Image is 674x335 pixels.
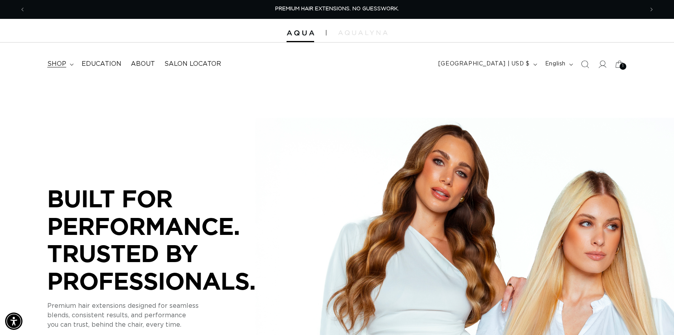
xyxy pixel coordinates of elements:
[540,57,576,72] button: English
[622,63,624,70] span: 1
[275,6,399,11] span: PREMIUM HAIR EXTENSIONS. NO GUESSWORK.
[576,56,594,73] summary: Search
[643,2,660,17] button: Next announcement
[131,60,155,68] span: About
[82,60,121,68] span: Education
[77,55,126,73] a: Education
[47,301,284,329] p: Premium hair extensions designed for seamless blends, consistent results, and performance you can...
[287,30,314,36] img: Aqua Hair Extensions
[47,60,66,68] span: shop
[126,55,160,73] a: About
[160,55,226,73] a: Salon Locator
[545,60,566,68] span: English
[14,2,31,17] button: Previous announcement
[434,57,540,72] button: [GEOGRAPHIC_DATA] | USD $
[47,185,284,294] p: BUILT FOR PERFORMANCE. TRUSTED BY PROFESSIONALS.
[43,55,77,73] summary: shop
[164,60,221,68] span: Salon Locator
[5,313,22,330] div: Accessibility Menu
[438,60,530,68] span: [GEOGRAPHIC_DATA] | USD $
[338,30,387,35] img: aqualyna.com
